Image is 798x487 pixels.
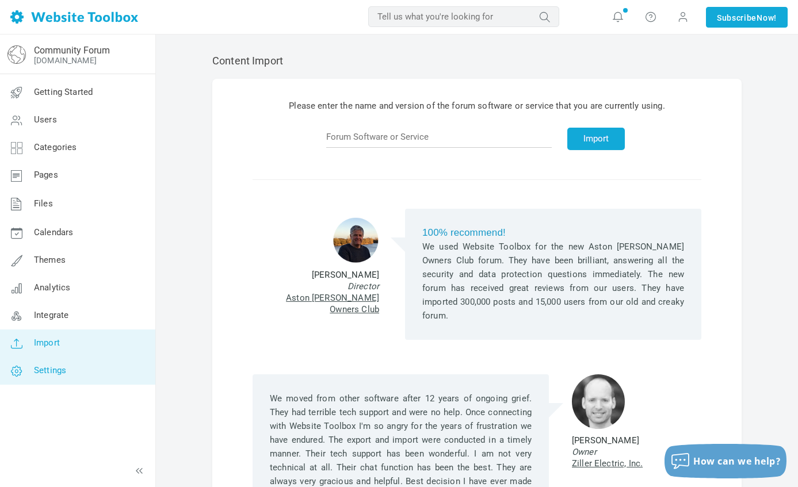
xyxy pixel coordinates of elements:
a: Aston [PERSON_NAME] Owners Club [286,293,379,315]
span: Files [34,198,53,209]
span: Calendars [34,227,73,237]
span: Themes [34,255,66,265]
span: How can we help? [693,455,781,467]
span: Now! [757,11,777,24]
h2: Content Import [212,55,742,67]
input: Forum Software or Service [326,126,552,148]
a: [DOMAIN_NAME] [34,56,97,65]
a: Community Forum [34,45,110,56]
span: Integrate [34,310,68,320]
span: Settings [34,365,66,375]
a: SubscribeNow! [706,7,788,28]
span: Analytics [34,282,70,293]
img: globe-icon.png [7,45,26,64]
span: Categories [34,142,77,152]
span: Pages [34,170,58,180]
i: Owner [572,447,597,457]
a: Ziller Electric, Inc. [572,458,643,469]
button: Import [567,128,625,150]
h6: 100% recommend! [422,226,684,240]
span: Users [34,114,57,125]
span: Getting Started [34,87,93,97]
p: Please enter the name and version of the forum software or service that you are currently using. [235,99,719,113]
p: We used Website Toolbox for the new Aston [PERSON_NAME] Owners Club forum. They have been brillia... [422,240,684,323]
i: Director [348,281,379,292]
input: Tell us what you're looking for [368,6,559,27]
span: [PERSON_NAME] [312,269,379,281]
span: [PERSON_NAME] [572,435,639,446]
button: How can we help? [665,444,786,478]
span: Import [34,338,60,348]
